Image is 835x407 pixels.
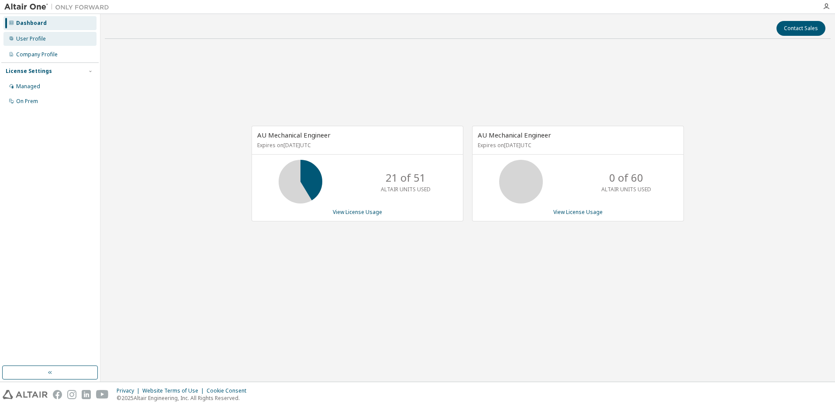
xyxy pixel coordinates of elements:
[117,387,142,394] div: Privacy
[16,35,46,42] div: User Profile
[381,186,431,193] p: ALTAIR UNITS USED
[478,131,551,139] span: AU Mechanical Engineer
[16,20,47,27] div: Dashboard
[96,390,109,399] img: youtube.svg
[16,83,40,90] div: Managed
[16,98,38,105] div: On Prem
[386,170,426,185] p: 21 of 51
[3,390,48,399] img: altair_logo.svg
[257,131,331,139] span: AU Mechanical Engineer
[333,208,382,216] a: View License Usage
[117,394,252,402] p: © 2025 Altair Engineering, Inc. All Rights Reserved.
[142,387,207,394] div: Website Terms of Use
[53,390,62,399] img: facebook.svg
[6,68,52,75] div: License Settings
[4,3,114,11] img: Altair One
[67,390,76,399] img: instagram.svg
[609,170,643,185] p: 0 of 60
[207,387,252,394] div: Cookie Consent
[16,51,58,58] div: Company Profile
[82,390,91,399] img: linkedin.svg
[601,186,651,193] p: ALTAIR UNITS USED
[553,208,603,216] a: View License Usage
[776,21,825,36] button: Contact Sales
[257,141,455,149] p: Expires on [DATE] UTC
[478,141,676,149] p: Expires on [DATE] UTC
